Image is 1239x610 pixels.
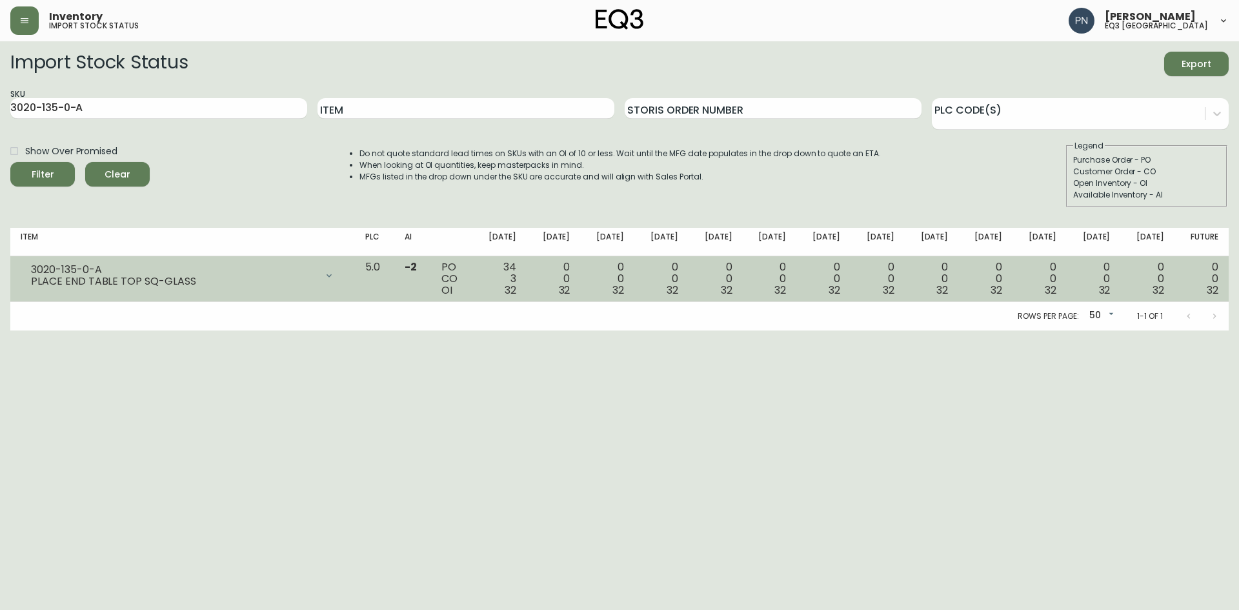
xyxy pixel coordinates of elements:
div: PO CO [441,261,462,296]
span: 32 [1153,283,1164,298]
span: 32 [505,283,516,298]
span: 32 [1099,283,1111,298]
th: [DATE] [1012,228,1067,256]
h2: Import Stock Status [10,52,188,76]
p: 1-1 of 1 [1137,310,1163,322]
div: PLACE END TABLE TOP SQ-GLASS [31,276,316,287]
img: logo [596,9,643,30]
div: 0 0 [1131,261,1164,296]
th: [DATE] [905,228,959,256]
span: 32 [991,283,1002,298]
div: 0 0 [861,261,894,296]
th: [DATE] [958,228,1012,256]
div: 0 0 [1185,261,1218,296]
div: 0 0 [807,261,840,296]
th: [DATE] [527,228,581,256]
legend: Legend [1073,140,1105,152]
span: [PERSON_NAME] [1105,12,1196,22]
span: 32 [1045,283,1056,298]
span: 32 [559,283,570,298]
h5: eq3 [GEOGRAPHIC_DATA] [1105,22,1208,30]
span: 32 [829,283,840,298]
div: 0 0 [590,261,624,296]
div: 0 0 [915,261,949,296]
div: 0 0 [969,261,1002,296]
li: When looking at OI quantities, keep masterpacks in mind. [359,159,881,171]
div: Available Inventory - AI [1073,189,1220,201]
li: Do not quote standard lead times on SKUs with an OI of 10 or less. Wait until the MFG date popula... [359,148,881,159]
span: Show Over Promised [25,145,117,158]
span: Clear [96,167,139,183]
div: Open Inventory - OI [1073,178,1220,189]
th: [DATE] [1067,228,1121,256]
span: 32 [721,283,732,298]
th: [DATE] [743,228,797,256]
h5: import stock status [49,22,139,30]
th: PLC [355,228,394,256]
span: Export [1174,56,1218,72]
div: Purchase Order - PO [1073,154,1220,166]
div: 0 0 [753,261,787,296]
td: 5.0 [355,256,394,302]
p: Rows per page: [1018,310,1079,322]
div: 0 0 [537,261,570,296]
span: 32 [1207,283,1218,298]
span: 32 [774,283,786,298]
th: [DATE] [472,228,527,256]
th: AI [394,228,431,256]
th: Item [10,228,355,256]
span: 32 [612,283,624,298]
div: 0 0 [699,261,732,296]
div: 3020-135-0-APLACE END TABLE TOP SQ-GLASS [21,261,345,290]
th: [DATE] [689,228,743,256]
span: 32 [883,283,894,298]
span: 32 [936,283,948,298]
img: 496f1288aca128e282dab2021d4f4334 [1069,8,1094,34]
button: Clear [85,162,150,187]
span: -2 [405,259,417,274]
th: [DATE] [1120,228,1174,256]
div: 50 [1084,305,1116,327]
span: OI [441,283,452,298]
th: [DATE] [851,228,905,256]
th: [DATE] [580,228,634,256]
th: Future [1174,228,1229,256]
div: 34 3 [483,261,516,296]
th: [DATE] [634,228,689,256]
li: MFGs listed in the drop down under the SKU are accurate and will align with Sales Portal. [359,171,881,183]
span: Inventory [49,12,103,22]
div: Customer Order - CO [1073,166,1220,178]
th: [DATE] [796,228,851,256]
div: 3020-135-0-A [31,264,316,276]
div: 0 0 [1077,261,1111,296]
span: 32 [667,283,678,298]
div: 0 0 [1023,261,1056,296]
button: Export [1164,52,1229,76]
button: Filter [10,162,75,187]
div: 0 0 [645,261,678,296]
